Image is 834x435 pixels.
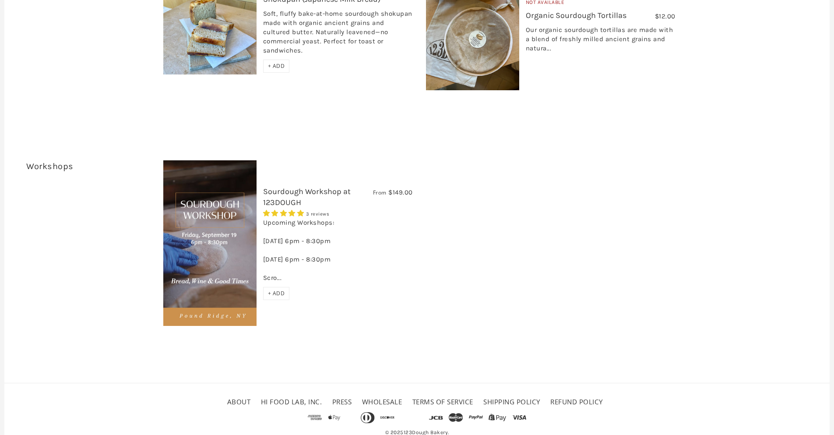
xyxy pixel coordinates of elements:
[263,218,413,287] div: Upcoming Workshops: [DATE] 6pm - 8:30pm [DATE] 6pm - 8:30pm Scro...
[362,397,402,406] a: Wholesale
[163,160,257,326] img: Sourdough Workshop at 123DOUGH
[483,397,540,406] a: Shipping Policy
[263,287,290,300] div: + ADD
[263,209,306,217] span: 5.00 stars
[261,397,322,406] a: HI FOOD LAB, INC.
[268,62,285,70] span: + ADD
[332,397,352,406] a: Press
[373,189,387,196] span: From
[225,394,609,410] ul: Secondary
[306,211,330,217] span: 3 reviews
[655,12,676,20] span: $12.00
[26,160,157,186] h3: 1 item
[263,60,290,73] div: + ADD
[268,290,285,297] span: + ADD
[227,397,251,406] a: About
[526,25,676,57] div: Our organic sourdough tortillas are made with a blend of freshly milled ancient grains and natura...
[263,9,413,60] div: Soft, fluffy bake-at-home sourdough shokupan made with organic ancient grains and cultured butter...
[550,397,603,406] a: Refund policy
[412,397,473,406] a: Terms of service
[263,187,351,207] a: Sourdough Workshop at 123DOUGH
[526,11,626,20] a: Organic Sourdough Tortillas
[388,188,413,196] span: $149.00
[26,161,74,171] a: Workshops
